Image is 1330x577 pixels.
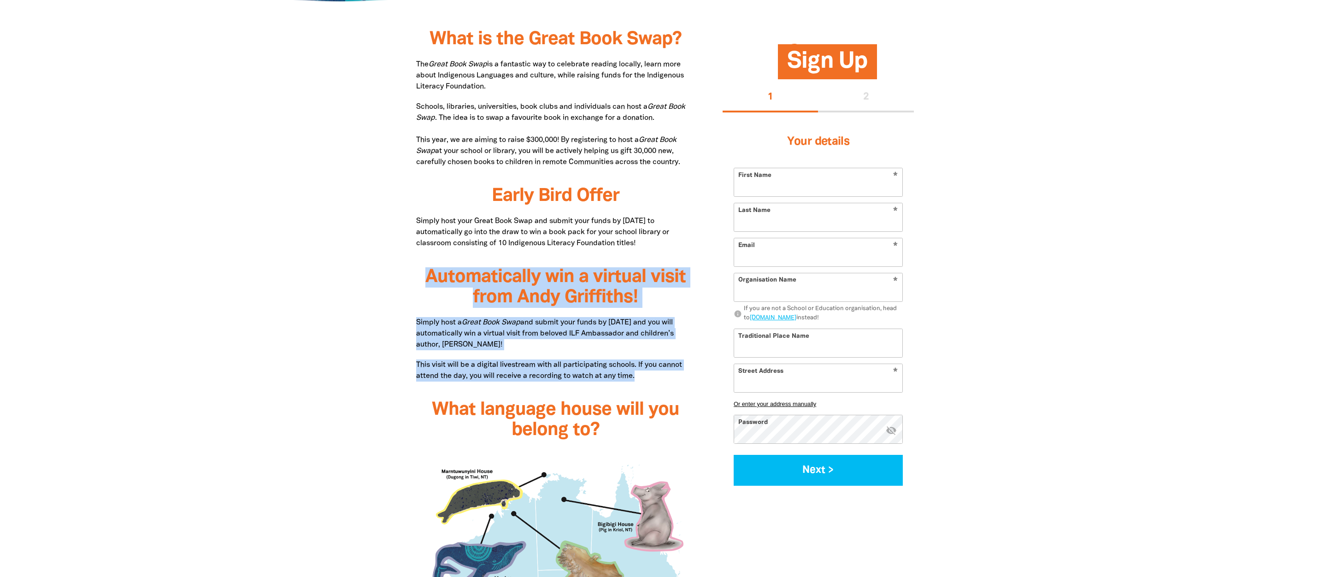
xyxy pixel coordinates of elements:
[416,359,695,382] p: This visit will be a digital livestream with all participating schools. If you cannot attend the ...
[734,310,742,318] i: info
[750,315,796,321] a: [DOMAIN_NAME]
[416,137,677,154] em: Great Book Swap
[723,83,818,112] button: Stage 1
[416,317,695,350] p: Simply host a and submit your funds by [DATE] and you will automatically win a virtual visit from...
[734,400,903,407] button: Or enter your address manually
[430,31,682,48] span: What is the Great Book Swap?
[492,188,619,205] span: Early Bird Offer
[416,216,695,249] p: Simply host your Great Book Swap and submit your funds by [DATE] to automatically go into the dra...
[416,101,695,168] p: Schools, libraries, universities, book clubs and individuals can host a . The idea is to swap a f...
[744,305,903,323] div: If you are not a School or Education organisation, head to instead!
[425,269,686,306] span: Automatically win a virtual visit from Andy Griffiths!
[787,51,867,79] span: Sign Up
[886,424,897,436] i: Hide password
[429,61,487,68] em: Great Book Swap
[734,124,903,160] h3: Your details
[416,59,695,92] p: The is a fantastic way to celebrate reading locally, learn more about Indigenous Languages and cu...
[416,104,685,121] em: Great Book Swap
[886,424,897,437] button: visibility_off
[462,319,520,326] em: Great Book Swap
[734,455,903,486] button: Next >
[432,401,679,439] span: What language house will you belong to?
